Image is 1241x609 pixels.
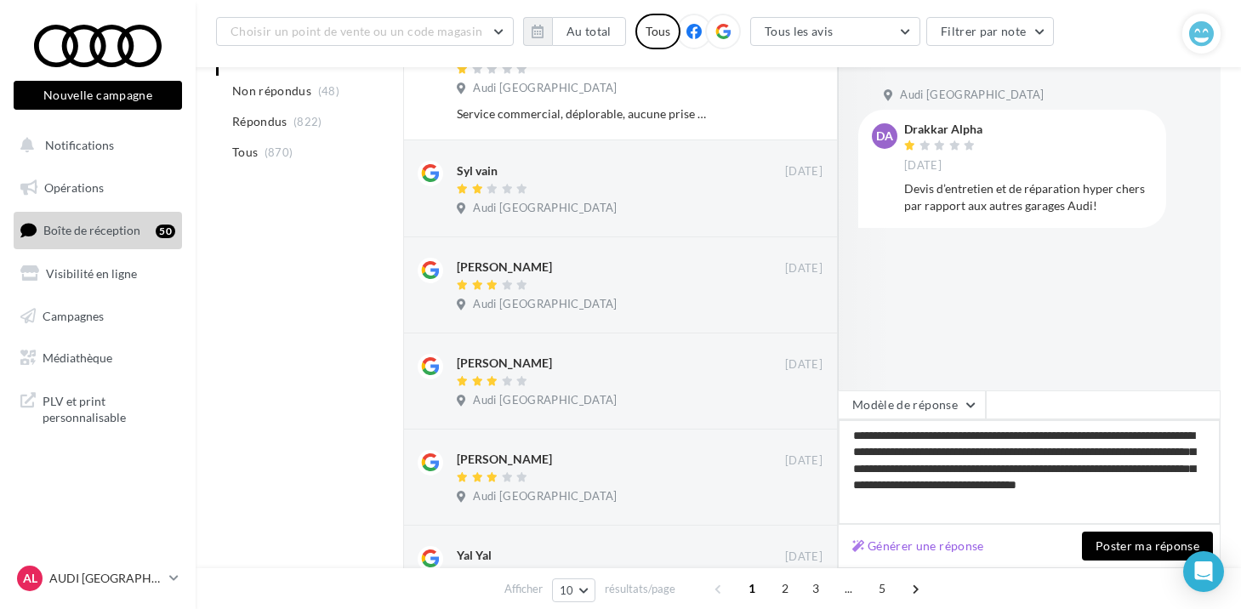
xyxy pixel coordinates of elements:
[904,158,942,174] span: [DATE]
[738,575,766,602] span: 1
[43,223,140,237] span: Boîte de réception
[232,113,287,130] span: Répondus
[473,81,617,96] span: Audi [GEOGRAPHIC_DATA]
[552,17,626,46] button: Au total
[14,562,182,595] a: AL AUDI [GEOGRAPHIC_DATA]
[156,225,175,238] div: 50
[904,180,1153,214] div: Devis d’entretien et de réparation hyper chers par rapport aux autres garages Audi!
[473,201,617,216] span: Audi [GEOGRAPHIC_DATA]
[232,144,258,161] span: Tous
[293,115,322,128] span: (822)
[457,355,552,372] div: [PERSON_NAME]
[876,128,893,145] span: DA
[231,24,482,38] span: Choisir un point de vente ou un code magasin
[43,390,175,426] span: PLV et print personnalisable
[785,549,823,565] span: [DATE]
[43,308,104,322] span: Campagnes
[926,17,1055,46] button: Filtrer par note
[523,17,626,46] button: Au total
[46,266,137,281] span: Visibilité en ligne
[457,451,552,468] div: [PERSON_NAME]
[23,570,37,587] span: AL
[14,81,182,110] button: Nouvelle campagne
[457,162,498,179] div: Syl vain
[216,17,514,46] button: Choisir un point de vente ou un code magasin
[49,570,162,587] p: AUDI [GEOGRAPHIC_DATA]
[473,297,617,312] span: Audi [GEOGRAPHIC_DATA]
[785,261,823,276] span: [DATE]
[45,138,114,152] span: Notifications
[771,575,799,602] span: 2
[10,170,185,206] a: Opérations
[1082,532,1213,561] button: Poster ma réponse
[10,256,185,292] a: Visibilité en ligne
[10,212,185,248] a: Boîte de réception50
[10,299,185,334] a: Campagnes
[504,581,543,597] span: Afficher
[10,128,179,163] button: Notifications
[10,340,185,376] a: Médiathèque
[868,575,896,602] span: 5
[785,357,823,373] span: [DATE]
[838,390,986,419] button: Modèle de réponse
[765,24,834,38] span: Tous les avis
[552,578,595,602] button: 10
[10,383,185,433] a: PLV et print personnalisable
[457,105,712,122] div: Service commercial, déplorable, aucune prise de position favorable vers le client . Véhicule vend...
[605,581,675,597] span: résultats/page
[473,393,617,408] span: Audi [GEOGRAPHIC_DATA]
[900,88,1044,103] span: Audi [GEOGRAPHIC_DATA]
[785,453,823,469] span: [DATE]
[473,489,617,504] span: Audi [GEOGRAPHIC_DATA]
[560,583,574,597] span: 10
[635,14,680,49] div: Tous
[457,547,492,564] div: Yal Yal
[318,84,339,98] span: (48)
[750,17,920,46] button: Tous les avis
[904,123,982,135] div: Drakkar Alpha
[265,145,293,159] span: (870)
[1183,551,1224,592] div: Open Intercom Messenger
[43,350,112,365] span: Médiathèque
[457,259,552,276] div: [PERSON_NAME]
[785,164,823,179] span: [DATE]
[802,575,829,602] span: 3
[845,536,991,556] button: Générer une réponse
[232,83,311,100] span: Non répondus
[835,575,862,602] span: ...
[44,180,104,195] span: Opérations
